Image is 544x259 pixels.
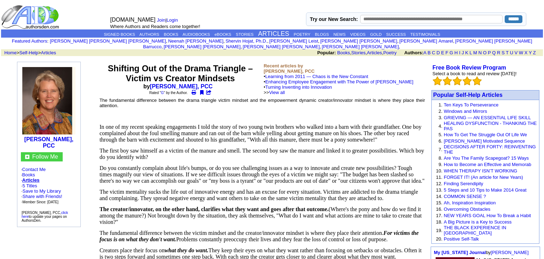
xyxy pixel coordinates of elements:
[263,79,413,95] font: •
[436,168,442,173] font: 10.
[533,50,536,55] a: Z
[236,32,254,37] a: STORIES
[444,162,531,167] a: How to Become an Effective and Memorab
[444,236,479,242] a: Positive Self-Talk
[410,32,440,37] a: TESTIMONIALS
[438,162,442,167] font: 9.
[157,17,165,23] a: Join
[161,91,164,95] a: G
[436,50,440,55] a: D
[21,188,62,204] font: · · ·
[449,50,453,55] a: G
[265,74,368,79] a: Learning from 2011 — Chaos is the New Constant
[432,65,506,71] b: Free Book Review Program
[22,211,68,222] font: [PERSON_NAME], PCC, to update your pages on AuthorsDen.
[315,32,329,37] a: BLOGS
[168,38,223,44] a: Neenah [PERSON_NAME]
[167,39,168,43] font: i
[436,228,442,233] font: 19.
[483,50,487,55] a: O
[444,132,527,137] a: How To Get The Struggle Out Of Life We
[444,144,536,155] a: DECISIONS AFTER FORTY: REINVENTING THE
[263,63,314,74] b: Recent articles by [PERSON_NAME], PCC
[269,90,285,95] a: View all
[150,83,212,89] a: [PERSON_NAME], PCC
[12,38,47,44] a: Featured Authors
[321,45,322,49] font: i
[515,50,518,55] a: V
[433,76,442,86] img: bigemptystars.png
[317,50,542,55] font: , , ,
[506,50,509,55] a: T
[243,44,319,49] a: [PERSON_NAME] [PERSON_NAME]
[470,50,472,55] a: L
[399,38,453,44] a: [PERSON_NAME] Amarel
[164,32,178,37] a: BOOKS
[491,250,529,255] a: [PERSON_NAME]
[461,50,464,55] a: J
[317,50,336,55] b: Popular:
[351,50,365,55] a: Stories
[446,50,448,55] a: F
[488,50,491,55] a: P
[510,50,513,55] a: U
[110,17,155,23] font: [DOMAIN_NAME]
[294,32,310,37] a: POETRY
[438,138,442,144] font: 6.
[100,206,422,225] span: (Where's the pony and how do we find it among the manure?) Not brought down by the situation, the...
[438,155,442,161] font: 8.
[432,71,517,76] font: Select a book to read and review [DATE]!
[444,181,483,186] a: Finding Serendipity
[444,155,529,161] a: Are You The Family Scapegoat? 15 Ways
[265,84,332,90] a: Turning Inventing into Innovation
[427,50,431,55] a: B
[22,211,68,219] a: click here
[4,50,17,55] a: Home
[436,219,442,225] font: 18.
[444,200,496,205] a: Ah, Inspiration Inspiration
[444,194,486,199] a: COMMON SENSE ?
[23,200,59,204] font: Member Since: [DATE]
[19,50,38,55] a: Self-Help
[23,188,61,194] a: Save to My Library
[444,102,498,108] a: Ten Keys To Perseverance
[143,83,217,89] b: by
[438,147,442,152] font: 7.
[100,236,176,242] i: focus is on what they don't want.
[436,187,442,193] font: 13.
[265,79,413,84] a: Enhancing Employee Engagement with The Power of [PERSON_NAME]
[32,154,58,160] font: Follow Me
[23,194,62,199] a: Share with Friends!
[23,183,37,188] a: 5 Titles
[320,38,397,44] a: [PERSON_NAME] [PERSON_NAME]
[472,76,482,86] img: bigemptystars.png
[444,213,531,218] a: NEW YEARS GOAL How To Break a Habit
[12,38,48,44] font: :
[444,109,487,114] a: Windows and Mirrors
[166,17,178,23] a: Login
[165,247,209,253] i: what they do want.
[444,168,517,173] a: WHEN THERAPY ISN’T WORKING
[100,206,329,212] span: The creator/innovator, on the other hand, clarifies what they want and goes after that outcome.
[269,38,318,44] a: [PERSON_NAME] Leist
[436,206,442,212] font: 16.
[400,45,401,49] font: i
[444,175,523,180] a: FORGET IT! (An article for New Years)
[444,206,491,212] a: Overcoming Obstacles
[50,38,166,44] a: [PERSON_NAME] [PERSON_NAME] [PERSON_NAME]
[367,50,382,55] a: Articles
[454,39,455,43] font: i
[100,148,424,160] span: The first boy saw himself as a victim of the manure and smell. The second boy saw the manure and ...
[157,17,180,23] font: |
[143,38,532,49] a: [PERSON_NAME] [PERSON_NAME] Barrucco
[438,132,442,137] font: 5.
[438,109,442,114] font: 2.
[454,50,458,55] a: H
[465,50,469,55] a: K
[519,50,523,55] a: W
[333,32,346,37] a: NEWS
[100,165,425,184] span: Do you constantly complain about life's bumps, or do you see challenging issues as a way to innov...
[436,213,442,218] font: 17.
[444,115,531,120] a: GRIEVING — AN ESSENTIAL LIFE SKILL
[492,50,495,55] a: Q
